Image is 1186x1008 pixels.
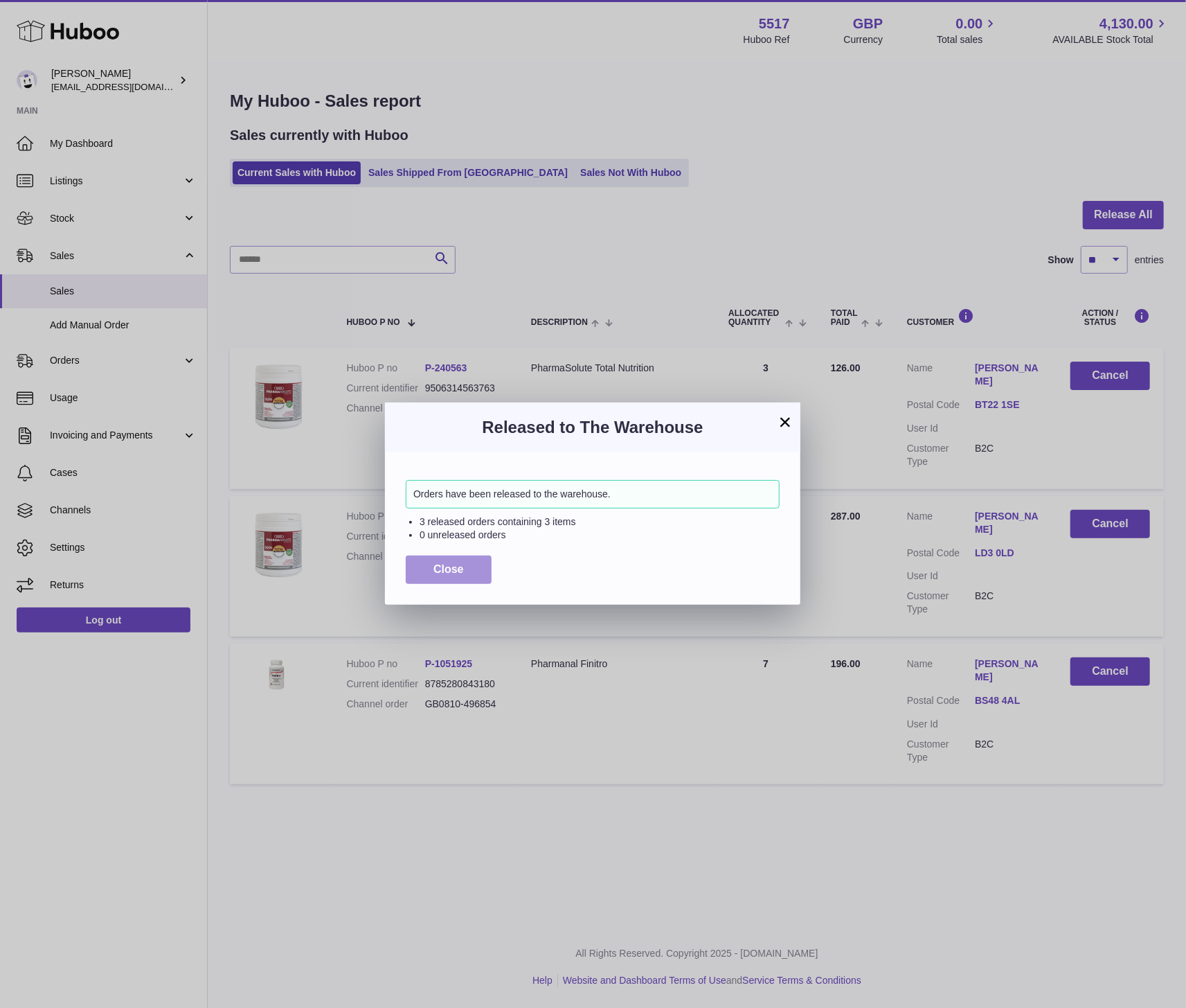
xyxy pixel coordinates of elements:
div: Orders have been released to the warehouse. [406,480,780,509]
h3: Released to The Warehouse [406,416,780,439]
li: 0 unreleased orders [420,529,780,542]
li: 3 released orders containing 3 items [420,515,780,529]
span: Close [433,563,464,575]
button: × [777,414,793,430]
button: Close [406,556,492,584]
